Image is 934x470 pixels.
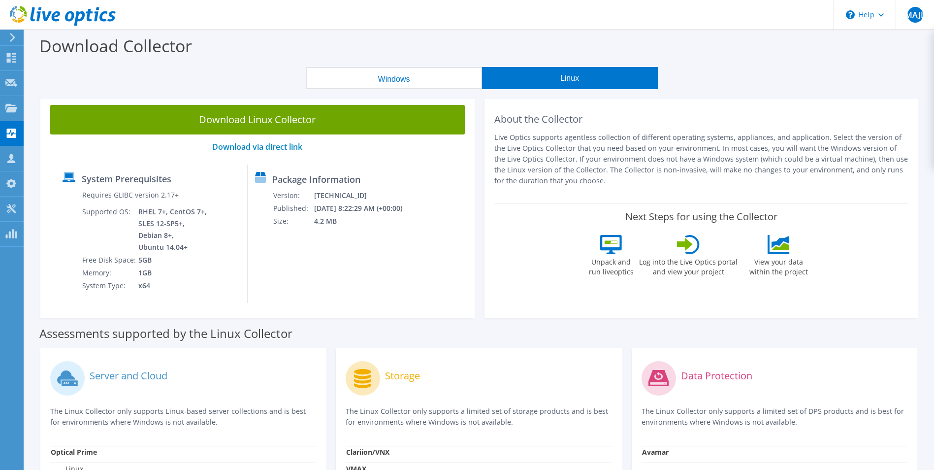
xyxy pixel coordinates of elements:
p: Live Optics supports agentless collection of different operating systems, appliances, and applica... [494,132,909,186]
label: Unpack and run liveoptics [588,254,634,277]
td: [DATE] 8:22:29 AM (+00:00) [314,202,416,215]
td: [TECHNICAL_ID] [314,189,416,202]
strong: Optical Prime [51,447,97,457]
strong: Clariion/VNX [346,447,389,457]
td: Version: [273,189,314,202]
label: Assessments supported by the Linux Collector [39,329,292,338]
label: Storage [385,371,420,381]
td: Supported OS: [82,205,138,254]
td: 4.2 MB [314,215,416,228]
button: Linux [482,67,658,89]
td: RHEL 7+, CentOS 7+, SLES 12-SP5+, Debian 8+, Ubuntu 14.04+ [138,205,209,254]
td: System Type: [82,279,138,292]
h2: About the Collector [494,113,909,125]
a: Download Linux Collector [50,105,465,134]
label: System Prerequisites [82,174,171,184]
td: Size: [273,215,314,228]
p: The Linux Collector only supports a limited set of storage products and is best for environments ... [346,406,612,428]
td: 5GB [138,254,209,267]
label: View your data within the project [743,254,814,277]
td: x64 [138,279,209,292]
td: 1GB [138,267,209,279]
strong: Avamar [642,447,669,457]
a: Download via direct link [212,141,302,152]
label: Next Steps for using the Collector [625,211,777,223]
td: Published: [273,202,314,215]
p: The Linux Collector only supports Linux-based server collections and is best for environments whe... [50,406,316,428]
label: Download Collector [39,34,192,57]
span: MAJL [907,7,923,23]
td: Memory: [82,267,138,279]
label: Server and Cloud [90,371,167,381]
label: Data Protection [681,371,752,381]
svg: \n [846,10,855,19]
button: Windows [306,67,482,89]
p: The Linux Collector only supports a limited set of DPS products and is best for environments wher... [642,406,907,428]
td: Free Disk Space: [82,254,138,267]
label: Log into the Live Optics portal and view your project [639,254,738,277]
label: Package Information [272,174,360,184]
label: Requires GLIBC version 2.17+ [82,190,179,200]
